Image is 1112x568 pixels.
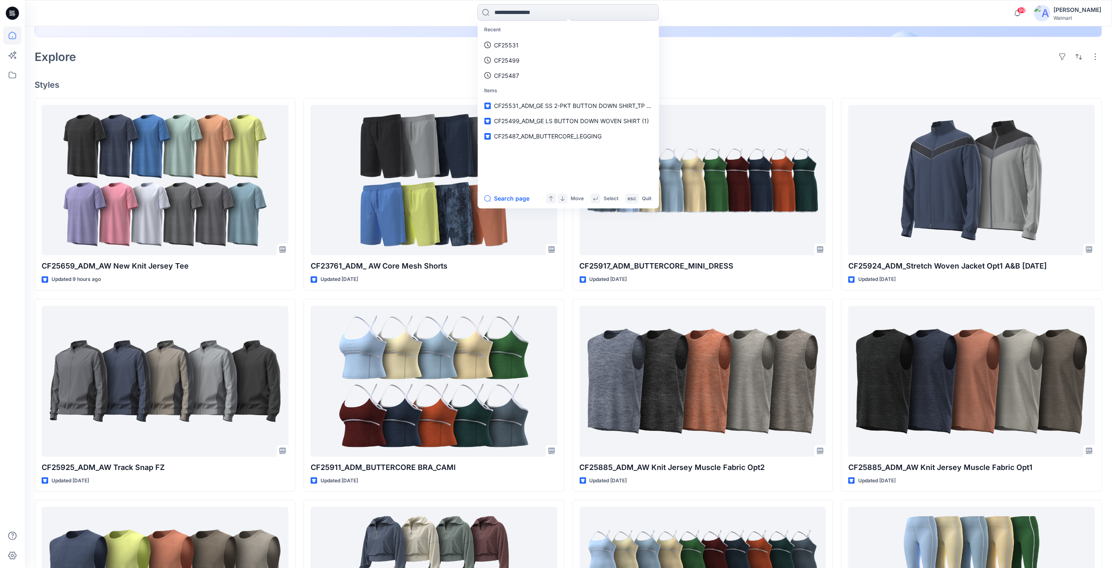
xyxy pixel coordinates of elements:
p: CF25925_ADM_AW Track Snap FZ [42,462,288,473]
p: Move [571,194,584,203]
a: CF25917_ADM_BUTTERCORE_MINI_DRESS [580,105,826,256]
p: CF25659_ADM_AW New Knit Jersey Tee [42,260,288,272]
p: CF25499 [494,56,520,65]
p: Updated [DATE] [321,477,358,485]
p: Updated [DATE] [858,477,896,485]
a: CF25911_ADM_BUTTERCORE BRA_CAMI [311,306,557,457]
p: CF25885_ADM_AW Knit Jersey Muscle Fabric Opt1 [848,462,1095,473]
span: CF25531_ADM_GE SS 2-PKT BUTTON DOWN SHIRT_TP (2) [494,102,654,109]
p: esc [628,194,637,203]
p: CF25924_ADM_Stretch Woven Jacket Opt1 A&B [DATE] [848,260,1095,272]
p: CF25531 [494,41,519,49]
p: CF25885_ADM_AW Knit Jersey Muscle Fabric Opt2 [580,462,826,473]
span: CF25487_ADM_BUTTERCORE_LEGGING [494,133,602,140]
a: CF25499_ADM_GE LS BUTTON DOWN WOVEN SHIRT (1) [480,113,658,129]
p: Quit [642,194,652,203]
p: CF23761_ADM_ AW Core Mesh Shorts [311,260,557,272]
a: CF25499 [480,53,658,68]
a: CF25659_ADM_AW New Knit Jersey Tee [42,105,288,256]
p: CF25911_ADM_BUTTERCORE BRA_CAMI [311,462,557,473]
h2: Explore [35,50,76,63]
p: Updated [DATE] [321,275,358,284]
p: Select [604,194,619,203]
button: Search page [485,194,530,203]
div: Walmart [1054,15,1102,21]
p: CF25917_ADM_BUTTERCORE_MINI_DRESS [580,260,826,272]
img: avatar [1034,5,1051,21]
span: CF25499_ADM_GE LS BUTTON DOWN WOVEN SHIRT (1) [494,117,649,124]
a: CF25885_ADM_AW Knit Jersey Muscle Fabric Opt1 [848,306,1095,457]
p: Updated [DATE] [52,477,89,485]
a: CF25487_ADM_BUTTERCORE_LEGGING [480,129,658,144]
a: CF25924_ADM_Stretch Woven Jacket Opt1 A&B 09JUL25 [848,105,1095,256]
span: 99 [1017,7,1026,14]
p: Recent [480,22,658,37]
h4: Styles [35,80,1102,90]
a: CF23761_ADM_ AW Core Mesh Shorts [311,105,557,256]
p: Updated [DATE] [858,275,896,284]
p: Items [480,83,658,98]
p: Updated [DATE] [590,275,627,284]
a: CF25531 [480,37,658,53]
p: CF25487 [494,71,520,80]
p: Updated [DATE] [590,477,627,485]
a: CF25531_ADM_GE SS 2-PKT BUTTON DOWN SHIRT_TP (2) [480,98,658,113]
p: Updated 9 hours ago [52,275,101,284]
div: [PERSON_NAME] [1054,5,1102,15]
a: CF25925_ADM_AW Track Snap FZ [42,306,288,457]
a: CF25885_ADM_AW Knit Jersey Muscle Fabric Opt2 [580,306,826,457]
a: CF25487 [480,68,658,83]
